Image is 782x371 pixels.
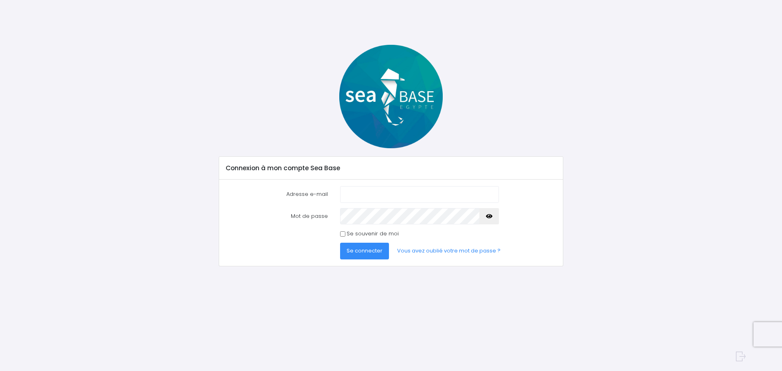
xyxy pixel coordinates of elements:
label: Adresse e-mail [220,186,334,202]
label: Mot de passe [220,208,334,224]
div: Connexion à mon compte Sea Base [219,157,562,180]
span: Se connecter [347,247,382,255]
button: Se connecter [340,243,389,259]
label: Se souvenir de moi [347,230,399,238]
a: Vous avez oublié votre mot de passe ? [391,243,507,259]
